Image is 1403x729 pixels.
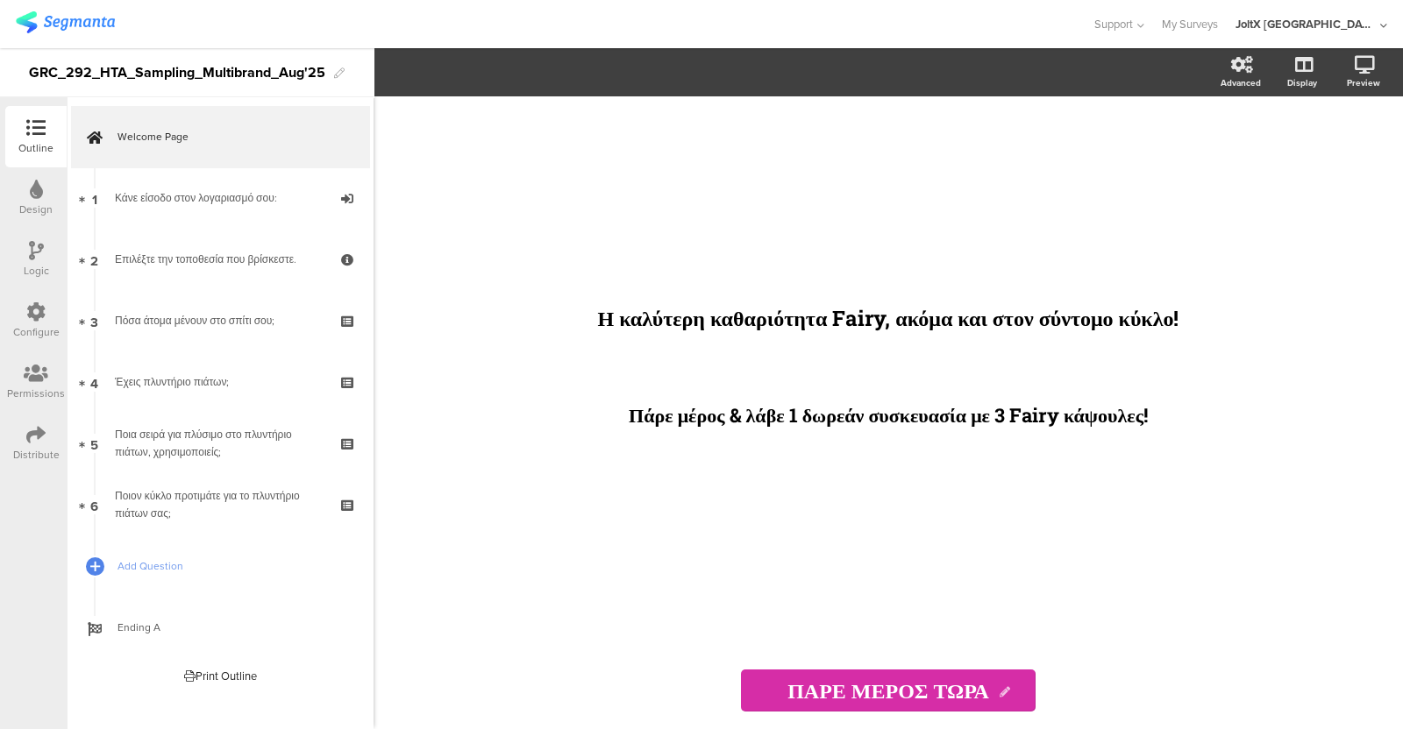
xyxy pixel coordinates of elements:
[71,167,369,229] a: 1 Κάνε είσοδο στον λογαριασμό σου:
[71,229,369,290] a: 2 Επιλέξτε την τοποθεσία που βρίσκεστε.
[92,188,97,208] span: 1
[90,250,98,269] span: 2
[71,474,369,535] a: 6 Ποιον κύκλο προτιμάτε για το πλυντήριο πιάτων σας;
[184,668,257,684] div: Print Outline
[13,324,60,340] div: Configure
[7,386,65,401] div: Permissions
[16,11,115,33] img: segmanta logo
[115,487,324,522] div: Ποιον κύκλο προτιμάτε για το πλυντήριο πιάτων σας;
[741,669,1036,711] input: Start
[629,402,1148,428] span: Πάρε μέρος & λάβε 1 δωρεάν συσκευασία με 3 Fairy κάψουλες!
[90,434,98,453] span: 5
[90,311,98,330] span: 3
[29,59,325,87] div: GRC_292_HTA_Sampling_Multibrand_Aug'25
[118,128,342,145] span: Welcome Page
[1221,76,1261,89] div: Advanced
[18,140,53,156] div: Outline
[115,373,324,391] div: Έχεις πλυντήριο πιάτων;
[115,189,324,207] div: Κάνε είσοδο στον λογαριασμό σου:
[115,312,324,329] div: Πόσα άτομα μένουν στο σπίτι σου;
[1094,16,1133,32] span: Support
[19,202,53,217] div: Design
[90,372,98,392] span: 4
[1347,76,1380,89] div: Preview
[1287,76,1317,89] div: Display
[115,426,324,461] div: Ποια σειρά για πλύσιμο στο πλυντήριο πιάτων, χρησιμοποιείς;
[90,495,98,514] span: 6
[71,290,369,351] a: 3 Πόσα άτομα μένουν στο σπίτι σου;
[1236,16,1376,32] div: JoltX [GEOGRAPHIC_DATA]
[71,413,369,474] a: 5 Ποια σειρά για πλύσιμο στο πλυντήριο πιάτων, χρησιμοποιείς;
[118,557,342,575] span: Add Question
[13,447,60,463] div: Distribute
[71,106,369,167] a: Welcome Page
[71,351,369,413] a: 4 Έχεις πλυντήριο πιάτων;
[118,619,342,636] span: Ending A
[115,251,324,268] div: Επιλέξτε την τοποθεσία που βρίσκεστε.
[71,597,369,658] a: Ending A
[598,304,1179,332] span: Η καλύτερη καθαριότητα Fairy, ακόμα και στον σύντομο κύκλο!
[24,263,49,279] div: Logic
